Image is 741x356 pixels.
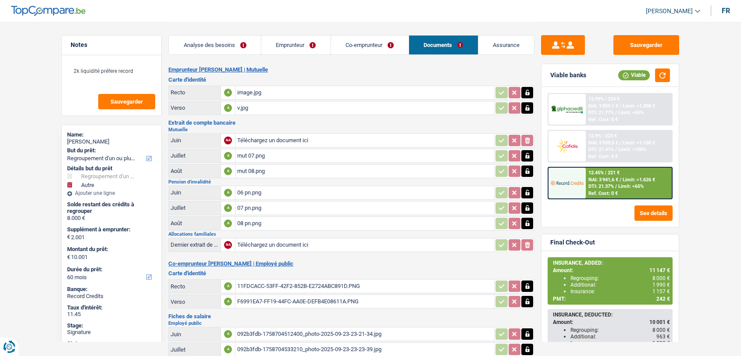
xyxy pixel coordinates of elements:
[224,219,232,227] div: A
[224,330,232,338] div: A
[168,321,534,326] h2: Employé public
[224,137,232,144] div: NA
[67,329,156,336] div: Signature
[588,96,620,102] div: 12.99% | 224 €
[67,304,156,311] div: Taux d'intérêt:
[588,154,618,159] div: Ref. Cost: 0 €
[237,201,492,215] div: 07 pn.png
[67,215,156,222] div: 8.000 €
[67,286,156,293] div: Banque:
[588,177,618,183] span: NAI: 3 941,6 €
[67,311,156,318] div: 11.45
[224,282,232,290] div: A
[656,296,670,302] span: 242 €
[171,152,219,159] div: Juillet
[652,340,670,346] span: 1 038 €
[171,205,219,211] div: Juillet
[237,165,492,178] div: mut 08.png
[67,190,156,196] div: Ajouter une ligne
[618,110,644,115] span: Limit: <65%
[168,66,534,73] h2: Emprunteur [PERSON_NAME] | Mutuelle
[620,177,621,183] span: /
[649,267,670,273] span: 11 147 €
[67,293,156,300] div: Record Credits
[67,266,154,273] label: Durée du prêt:
[168,180,534,184] h2: Pension d'invalidité
[224,345,232,353] div: A
[171,189,219,196] div: Juin
[237,280,492,293] div: 11FDCACC-53FF-42F2-852B-E2724ABC891D.PNG
[110,99,143,104] span: Sauvegarder
[620,103,621,109] span: /
[623,140,655,146] span: Limit: >1.100 €
[588,170,620,176] div: 12.45% | 221 €
[652,275,670,281] span: 8 000 €
[331,36,409,54] a: Co-emprunteur
[553,267,670,273] div: Amount:
[237,101,492,115] div: v.jpg
[722,7,730,15] div: fr
[588,140,618,146] span: NAI: 3 939,5 €
[656,334,670,340] span: 963 €
[67,131,156,138] div: Name:
[613,35,679,55] button: Sauvegarder
[478,36,534,54] a: Assurance
[237,217,492,230] div: 08 pn.png
[634,205,673,221] button: See details
[649,319,670,325] span: 10 001 €
[168,313,534,319] h3: Fiches de salaire
[570,327,670,333] div: Regrouping:
[588,191,618,196] div: Ref. Cost: 0 €
[588,117,618,122] div: Ref. Cost: 0 €
[237,186,492,199] div: 06 pn.png
[171,331,219,338] div: Juin
[237,149,492,162] div: mut 07.png
[618,147,646,152] span: Limit: <100%
[71,41,153,49] h5: Notes
[615,110,617,115] span: /
[261,36,331,54] a: Emprunteur
[409,36,478,54] a: Documents
[169,36,261,54] a: Analyse des besoins
[570,275,670,281] div: Regrouping:
[652,327,670,333] span: 8 000 €
[67,201,156,215] div: Solde restant des crédits à regrouper
[224,104,232,112] div: A
[224,298,232,306] div: A
[588,103,618,109] span: NAI: 3 859,1 €
[550,239,595,246] div: Final Check-Out
[224,204,232,212] div: A
[588,110,614,115] span: DTI: 21.77%
[237,295,492,308] div: F6991EA7-FF19-44FC-AA0E-DEFB4E08611A.PNG
[553,296,670,302] div: PMT:
[67,234,70,241] span: €
[237,86,492,99] div: image.jpg
[171,104,219,111] div: Verso
[615,147,617,152] span: /
[551,138,583,154] img: Cofidis
[168,232,534,237] h2: Allocations familiales
[67,138,156,145] div: [PERSON_NAME]
[551,175,583,191] img: Record Credits
[615,183,617,189] span: /
[652,288,670,295] span: 1 157 €
[171,241,219,248] div: Dernier extrait de compte pour vos allocations familiales
[171,137,219,144] div: Juin
[224,241,232,249] div: NA
[171,298,219,305] div: Verso
[553,260,670,266] div: INSURANCE, ADDED:
[67,322,156,329] div: Stage:
[171,220,219,227] div: Août
[224,89,232,97] div: A
[98,94,155,109] button: Sauvegarder
[224,152,232,160] div: A
[588,147,614,152] span: DTI: 21.41%
[67,246,154,253] label: Montant du prêt:
[623,177,655,183] span: Limit: >1.626 €
[237,327,492,341] div: 092b3fdb-1758704512400_photo-2025-09-23-23-21-34.jpg
[623,103,655,109] span: Limit: >1.000 €
[168,127,534,132] h2: Mutuelle
[550,72,586,79] div: Viable banks
[570,288,670,295] div: Insurance:
[67,254,70,261] span: €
